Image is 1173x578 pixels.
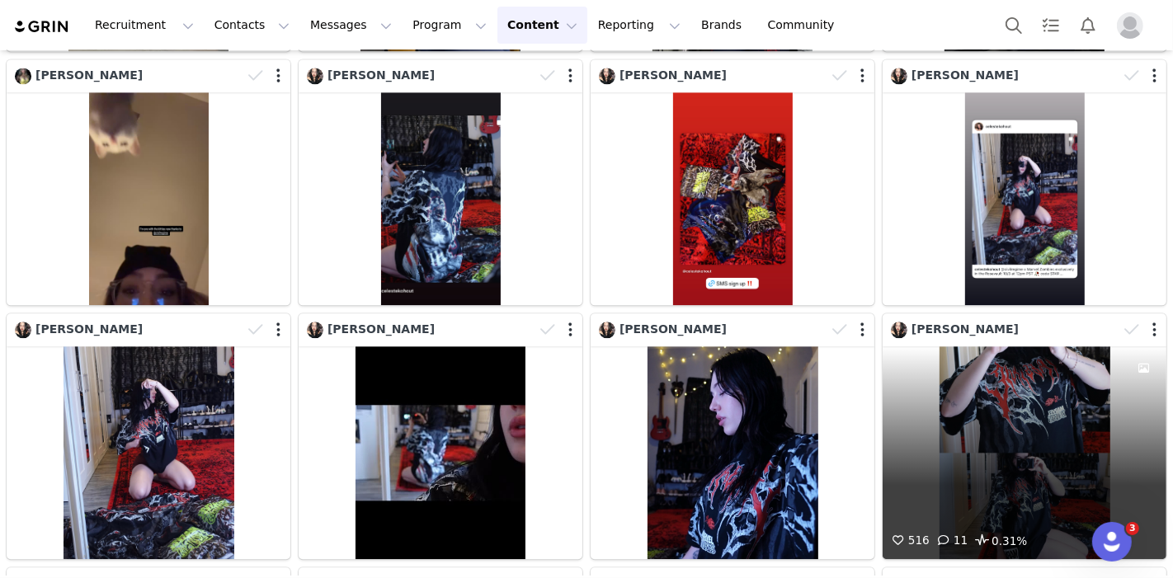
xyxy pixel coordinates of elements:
[588,7,690,44] button: Reporting
[599,322,615,338] img: 245b94b5-096f-43ae-ba9c-19b5e8d2505a--s.jpg
[619,322,727,336] span: [PERSON_NAME]
[934,533,968,547] span: 11
[758,7,852,44] a: Community
[1126,522,1139,535] span: 3
[307,68,323,84] img: 245b94b5-096f-43ae-ba9c-19b5e8d2505a--s.jpg
[1033,7,1069,44] a: Tasks
[35,322,143,336] span: [PERSON_NAME]
[1092,522,1132,562] iframe: Intercom live chat
[35,68,143,82] span: [PERSON_NAME]
[1117,12,1143,39] img: placeholder-profile.jpg
[891,68,907,84] img: 245b94b5-096f-43ae-ba9c-19b5e8d2505a--s.jpg
[972,531,1027,551] span: 0.31%
[85,7,204,44] button: Recruitment
[1070,7,1106,44] button: Notifications
[327,68,435,82] span: [PERSON_NAME]
[891,322,907,338] img: 245b94b5-096f-43ae-ba9c-19b5e8d2505a--s.jpg
[15,322,31,338] img: 245b94b5-096f-43ae-ba9c-19b5e8d2505a--s.jpg
[599,68,615,84] img: 245b94b5-096f-43ae-ba9c-19b5e8d2505a--s.jpg
[327,322,435,336] span: [PERSON_NAME]
[888,533,930,547] span: 516
[403,7,497,44] button: Program
[996,7,1032,44] button: Search
[307,322,323,338] img: 245b94b5-096f-43ae-ba9c-19b5e8d2505a--s.jpg
[497,7,587,44] button: Content
[912,68,1019,82] span: [PERSON_NAME]
[13,19,71,35] img: grin logo
[15,68,31,84] img: 1392128a-93d7-4e19-850d-5d3acbada20a.jpg
[691,7,756,44] a: Brands
[619,68,727,82] span: [PERSON_NAME]
[912,322,1019,336] span: [PERSON_NAME]
[1107,12,1160,39] button: Profile
[300,7,402,44] button: Messages
[205,7,299,44] button: Contacts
